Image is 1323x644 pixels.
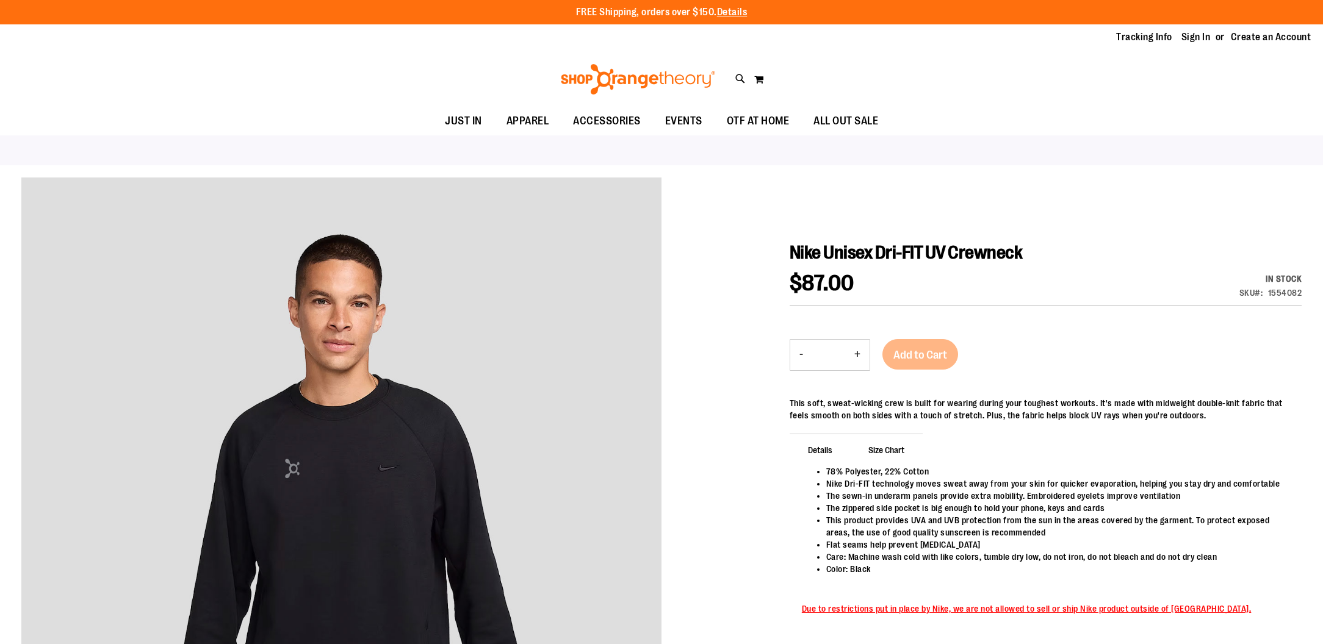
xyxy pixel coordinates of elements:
span: EVENTS [665,107,702,135]
span: APPAREL [506,107,549,135]
div: This soft, sweat-wicking crew is built for wearing during your toughest workouts. It's made with ... [790,397,1302,421]
li: This product provides UVA and UVB protection from the sun in the areas covered by the garment. To... [826,514,1289,538]
button: Decrease product quantity [790,340,812,370]
li: 78% Polyester, 22% Cotton [826,465,1289,478]
li: Care: Machine wash cold with like colors, tumble dry low, do not iron, do not bleach and do not d... [826,551,1289,563]
li: Nike Dri-FIT technology moves sweat away from your skin for quicker evaporation, helping you stay... [826,478,1289,490]
a: OTF AT HOME [715,107,802,135]
span: Details [790,434,851,465]
strong: SKU [1239,288,1263,298]
li: Color: Black [826,563,1289,575]
span: JUST IN [445,107,482,135]
a: ACCESSORIES [561,107,653,135]
img: Shop Orangetheory [559,64,717,95]
a: EVENTS [653,107,715,135]
p: FREE Shipping, orders over $150. [576,5,748,20]
span: OTF AT HOME [727,107,790,135]
a: Details [717,7,748,18]
a: JUST IN [433,107,494,135]
div: In stock [1239,273,1302,285]
a: Create an Account [1231,30,1311,44]
div: 1554082 [1268,287,1302,299]
span: ACCESSORIES [573,107,641,135]
li: Flat seams help prevent [MEDICAL_DATA] [826,538,1289,551]
button: Increase product quantity [845,340,870,370]
span: $87.00 [790,271,854,296]
a: APPAREL [494,107,561,135]
a: Tracking Info [1116,30,1172,44]
span: Size Chart [850,434,923,465]
span: ALL OUT SALE [813,107,878,135]
a: Sign In [1181,30,1211,44]
a: ALL OUT SALE [801,107,890,135]
li: The zippered side pocket is big enough to hold your phone, keys and cards [826,502,1289,514]
span: Nike Unisex Dri-FIT UV Crewneck [790,242,1023,263]
input: Product quantity [812,340,845,370]
span: Due to restrictions put in place by Nike, we are not allowed to sell or ship Nike product outside... [802,604,1252,614]
li: The sewn-in underarm panels provide extra mobility. Embroidered eyelets improve ventilation [826,490,1289,502]
div: Availability [1239,273,1302,285]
